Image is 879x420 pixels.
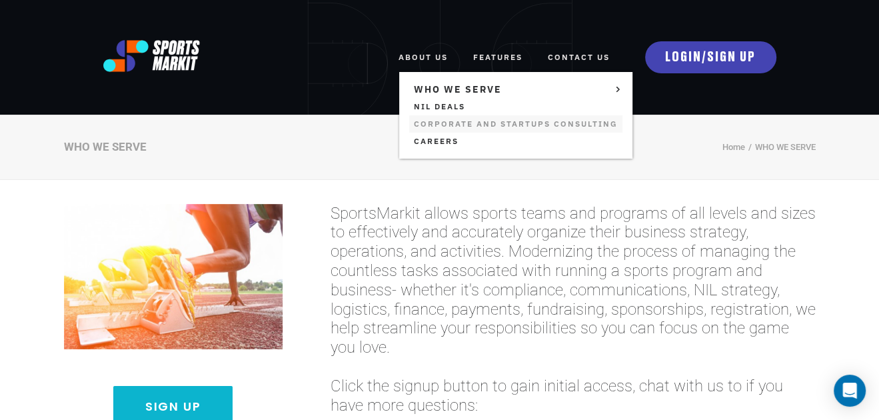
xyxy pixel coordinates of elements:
[64,139,147,154] div: WHO WE SERVE
[745,140,816,155] li: WHO WE SERVE
[103,40,201,72] img: logo
[331,204,816,357] span: SportsMarkit allows sports teams and programs of all levels and sizes to effectively and accurate...
[331,377,816,415] span: Click the signup button to gain initial access, chat with us to if you have more questions:
[548,43,610,72] a: Contact Us
[399,43,448,72] a: ABOUT US
[834,375,866,407] div: Open Intercom Messenger
[473,43,522,72] a: FEATURES
[409,133,622,150] a: Careers
[409,81,622,98] a: WHO WE SERVE
[409,98,622,115] a: NIL Deals
[409,115,622,133] a: Corporate and Startups Consulting
[645,41,776,73] a: LOGIN/SIGN UP
[722,142,745,152] a: Home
